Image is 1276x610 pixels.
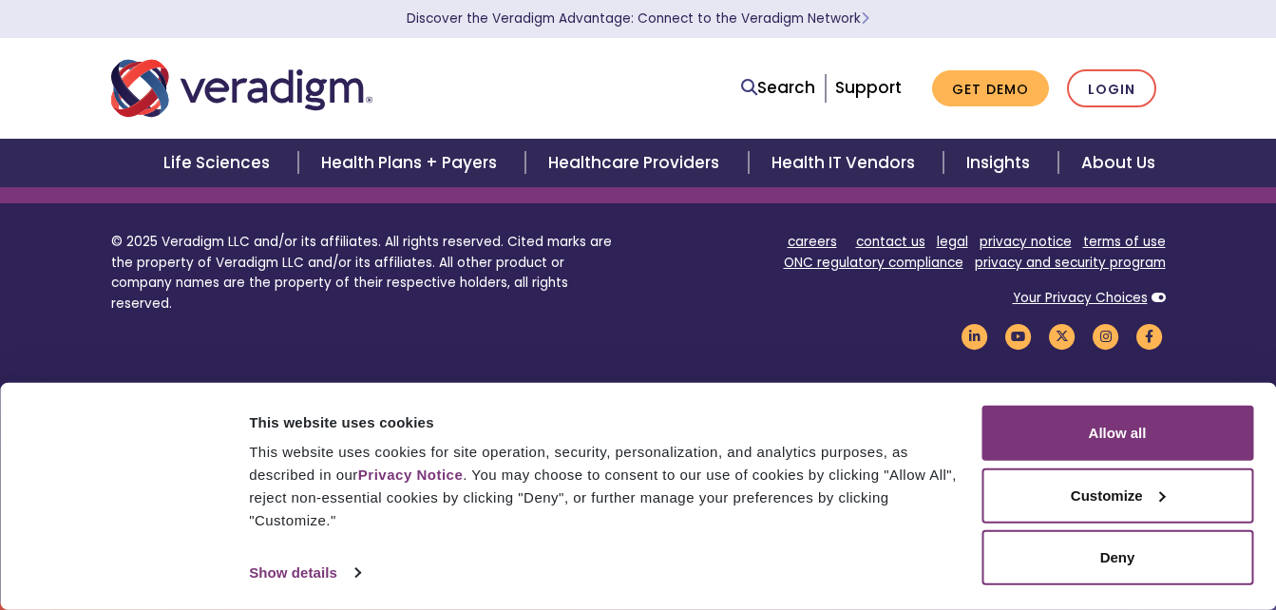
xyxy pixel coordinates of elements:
a: Health Plans + Payers [298,139,525,187]
a: Search [741,75,815,101]
a: Insights [943,139,1058,187]
a: Get Demo [932,70,1049,107]
a: Show details [249,559,359,587]
a: Healthcare Providers [525,139,748,187]
a: privacy and security program [975,254,1166,272]
a: Veradigm LinkedIn Link [959,327,991,345]
a: Veradigm Facebook Link [1133,327,1166,345]
a: Health IT Vendors [749,139,943,187]
button: Deny [981,530,1253,585]
a: Discover the Veradigm Advantage: Connect to the Veradigm NetworkLearn More [407,10,869,28]
a: Veradigm Instagram Link [1090,327,1122,345]
a: Veradigm Twitter Link [1046,327,1078,345]
a: careers [788,233,837,251]
a: About Us [1058,139,1178,187]
a: Support [835,76,902,99]
div: This website uses cookies [249,410,960,433]
a: Privacy Notice [358,467,463,483]
a: Login [1067,69,1156,108]
button: Customize [981,467,1253,523]
img: Veradigm logo [111,57,372,120]
button: Allow all [981,406,1253,461]
a: contact us [856,233,925,251]
span: Learn More [861,10,869,28]
div: This website uses cookies for site operation, security, personalization, and analytics purposes, ... [249,441,960,532]
p: © 2025 Veradigm LLC and/or its affiliates. All rights reserved. Cited marks are the property of V... [111,232,624,315]
a: Veradigm YouTube Link [1002,327,1035,345]
a: Your Privacy Choices [1013,289,1148,307]
a: ONC regulatory compliance [784,254,963,272]
a: privacy notice [980,233,1072,251]
a: Life Sciences [141,139,298,187]
a: terms of use [1083,233,1166,251]
a: legal [937,233,968,251]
